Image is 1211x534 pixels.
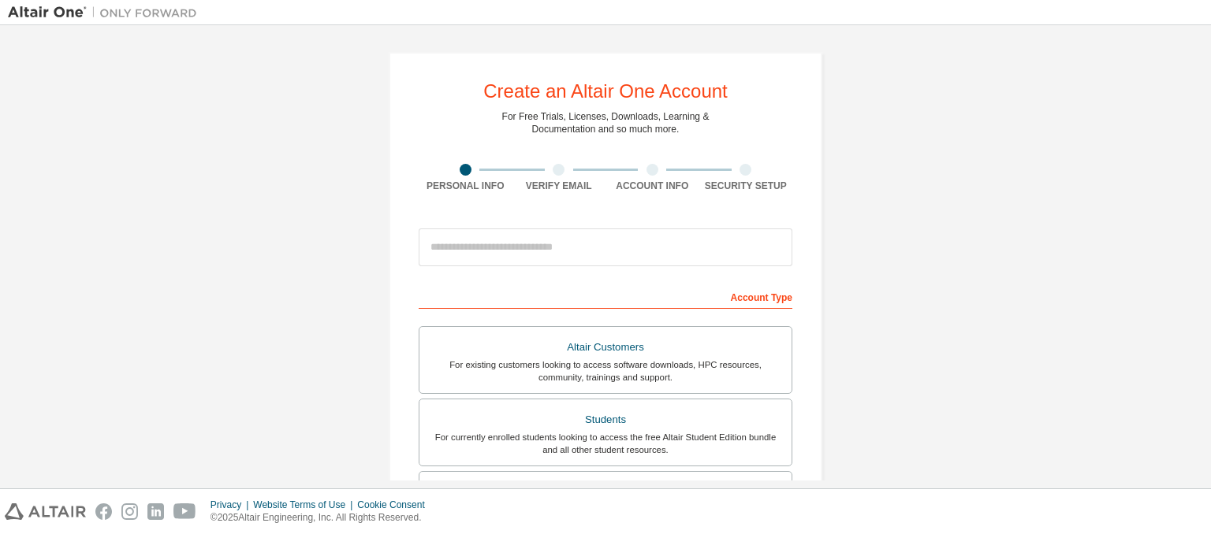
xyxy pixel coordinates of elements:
[211,511,434,525] p: © 2025 Altair Engineering, Inc. All Rights Reserved.
[173,503,196,520] img: youtube.svg
[605,180,699,192] div: Account Info
[253,499,357,511] div: Website Terms of Use
[419,284,792,309] div: Account Type
[512,180,606,192] div: Verify Email
[357,499,434,511] div: Cookie Consent
[429,358,782,384] div: For existing customers looking to access software downloads, HPC resources, community, trainings ...
[429,431,782,456] div: For currently enrolled students looking to access the free Altair Student Edition bundle and all ...
[8,5,205,20] img: Altair One
[429,409,782,431] div: Students
[429,336,782,358] div: Altair Customers
[147,503,164,520] img: linkedin.svg
[211,499,253,511] div: Privacy
[502,110,710,135] div: For Free Trials, Licenses, Downloads, Learning & Documentation and so much more.
[419,180,512,192] div: Personal Info
[95,503,112,520] img: facebook.svg
[699,180,793,192] div: Security Setup
[5,503,86,520] img: altair_logo.svg
[483,82,728,101] div: Create an Altair One Account
[121,503,138,520] img: instagram.svg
